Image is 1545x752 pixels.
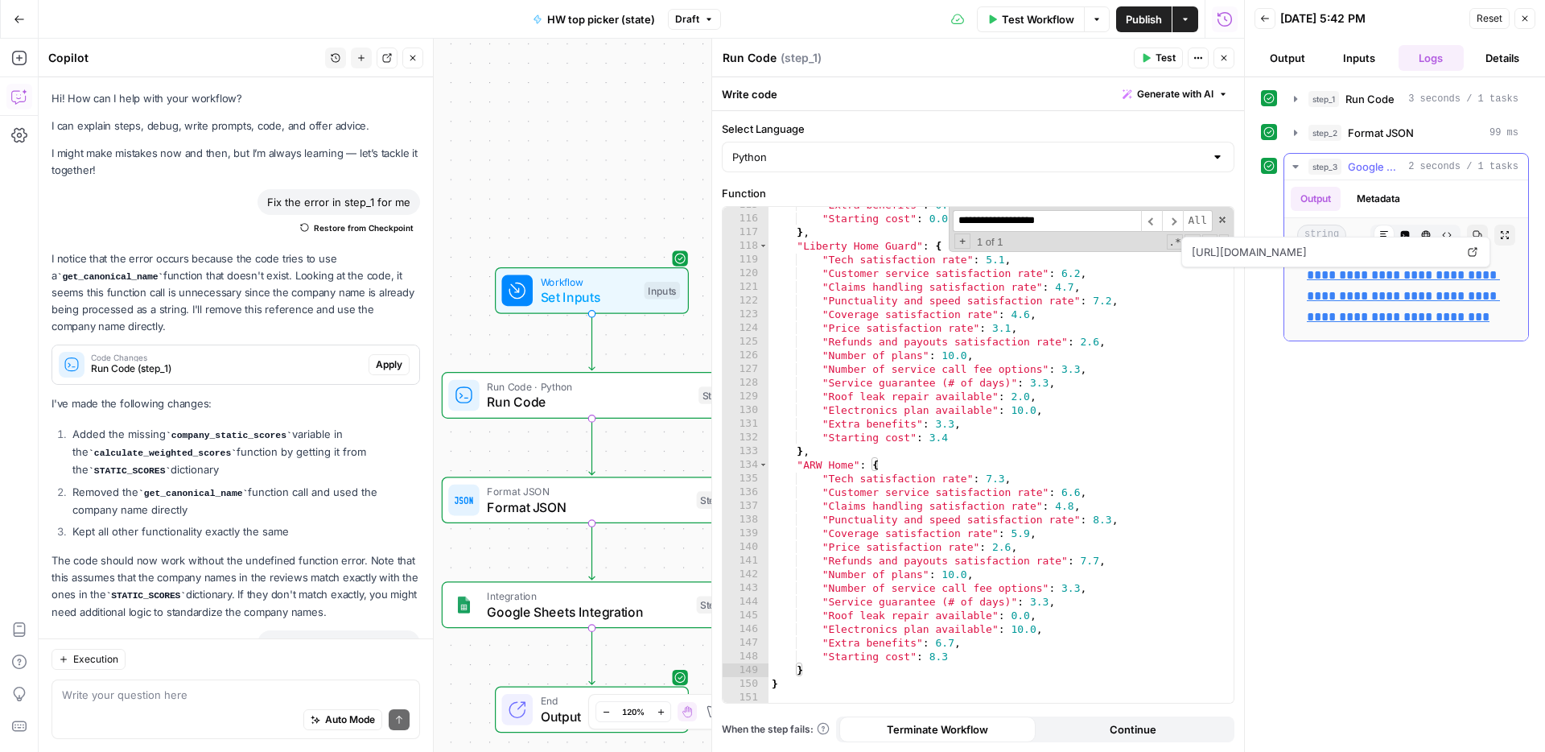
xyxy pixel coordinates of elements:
[1291,187,1341,211] button: Output
[723,568,768,581] div: 142
[723,650,768,663] div: 148
[303,709,382,730] button: Auto Mode
[1126,11,1162,27] span: Publish
[1408,159,1518,174] span: 2 seconds / 1 tasks
[57,272,163,282] code: get_canonical_name
[1202,234,1218,250] span: Whole Word Search
[723,335,768,349] div: 125
[1141,210,1162,232] span: ​
[1489,126,1518,140] span: 99 ms
[589,628,595,684] g: Edge from step_3 to end
[1284,154,1528,180] button: 2 seconds / 1 tasks
[759,458,768,472] span: Toggle code folding, rows 134 through 149
[723,349,768,362] div: 126
[68,426,420,479] li: Added the missing variable in the function by getting it from the dictionary
[723,308,768,321] div: 123
[723,267,768,280] div: 120
[51,649,126,670] button: Execution
[454,595,473,614] img: Group%201%201.png
[51,395,420,412] p: I've made the following changes:
[723,595,768,609] div: 144
[723,485,768,499] div: 136
[91,362,362,376] span: Run Code (step_1)
[442,581,742,628] div: IntegrationGoogle Sheets IntegrationStep 3
[257,630,420,656] div: Fix the error in step_1 for me
[723,362,768,376] div: 127
[1134,48,1183,68] button: Test
[541,693,673,709] span: End
[487,379,690,395] span: Run Code · Python
[369,354,410,375] button: Apply
[970,235,1010,249] span: 1 of 1
[723,527,768,540] div: 139
[723,294,768,308] div: 122
[325,713,375,727] span: Auto Mode
[1284,86,1528,112] button: 3 seconds / 1 tasks
[487,484,689,499] span: Format JSON
[723,50,777,66] textarea: Run Code
[1110,721,1156,738] span: Continue
[723,403,768,417] div: 130
[723,554,768,568] div: 141
[442,686,742,733] div: EndOutput
[1189,238,1459,267] span: [URL][DOMAIN_NAME]
[1255,45,1320,71] button: Output
[977,6,1084,32] button: Test Workflow
[523,6,665,32] button: HW top picker (state)
[732,149,1205,165] input: Python
[723,225,768,239] div: 117
[723,677,768,691] div: 150
[106,591,186,601] code: STATIC_SCORES
[73,652,118,667] span: Execution
[1347,187,1410,211] button: Metadata
[723,581,768,595] div: 143
[1116,6,1172,32] button: Publish
[723,458,768,472] div: 134
[51,250,420,336] p: I notice that the error occurs because the code tries to use a function that doesn't exist. Looki...
[1284,120,1528,146] button: 99 ms
[1116,84,1234,105] button: Generate with AI
[376,357,402,372] span: Apply
[1399,45,1464,71] button: Logs
[1156,51,1176,65] span: Test
[1469,8,1510,29] button: Reset
[645,282,681,300] div: Inputs
[547,11,655,27] span: HW top picker (state)
[1308,125,1341,141] span: step_2
[1308,159,1341,175] span: step_3
[294,218,420,238] button: Restore from Checkpoint
[723,691,768,704] div: 151
[1408,92,1518,106] span: 3 seconds / 1 tasks
[723,499,768,513] div: 137
[541,707,673,726] span: Output
[314,221,414,234] span: Restore from Checkpoint
[1470,45,1535,71] button: Details
[51,145,420,179] p: I might make mistakes now and then, but I’m always learning — let’s tackle it together!
[723,444,768,458] div: 133
[51,552,420,621] p: The code should now work without the undefined function error. Note that this assumes that the co...
[723,472,768,485] div: 135
[68,523,420,539] li: Kept all other functionality exactly the same
[1219,234,1229,250] span: Search In Selection
[1297,225,1346,246] span: string
[589,314,595,370] g: Edge from start to step_1
[1002,11,1074,27] span: Test Workflow
[1326,45,1391,71] button: Inputs
[723,622,768,636] div: 146
[1477,11,1502,26] span: Reset
[89,466,171,476] code: STATIC_SCORES
[442,477,742,523] div: Format JSONFormat JSONStep 2
[487,498,689,517] span: Format JSON
[166,431,292,440] code: company_static_scores
[487,589,689,604] span: Integration
[48,50,320,66] div: Copilot
[698,386,733,404] div: Step 1
[1348,125,1414,141] span: Format JSON
[589,523,595,580] g: Edge from step_2 to step_3
[51,118,420,134] p: I can explain steps, debug, write prompts, code, and offer advice.
[887,721,988,738] span: Terminate Workflow
[723,390,768,403] div: 129
[1308,91,1339,107] span: step_1
[1162,210,1183,232] span: ​
[1345,91,1395,107] span: Run Code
